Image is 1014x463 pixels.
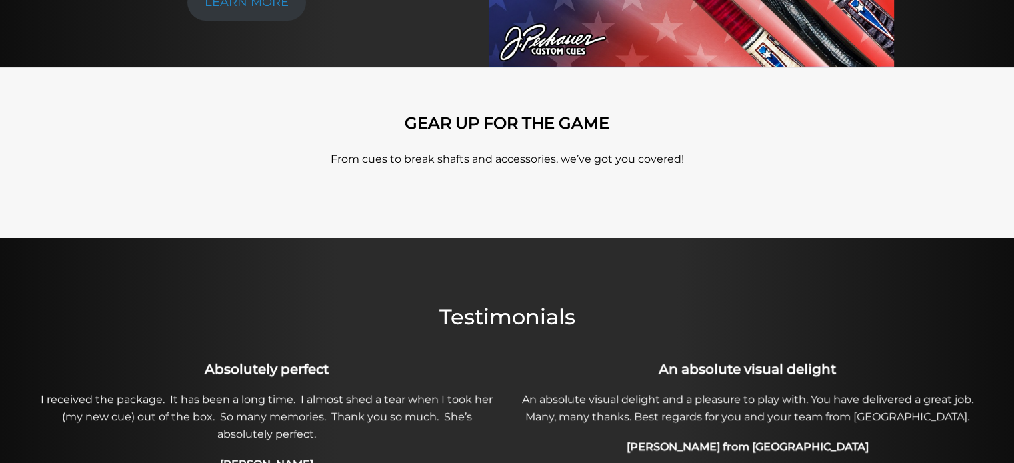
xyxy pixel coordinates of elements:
p: An absolute visual delight and a pleasure to play with. You have delivered a great job. Many, man... [515,391,981,426]
div: 2 / 49 [514,358,981,461]
h3: Absolutely perfect [34,359,500,379]
p: I received the package. It has been a long time. I almost shed a tear when I took her (my new cue... [34,391,500,443]
h4: [PERSON_NAME] from [GEOGRAPHIC_DATA] [515,439,981,455]
strong: GEAR UP FOR THE GAME [405,113,609,133]
h3: An absolute visual delight [515,359,981,379]
p: From cues to break shafts and accessories, we’ve got you covered! [127,151,887,167]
